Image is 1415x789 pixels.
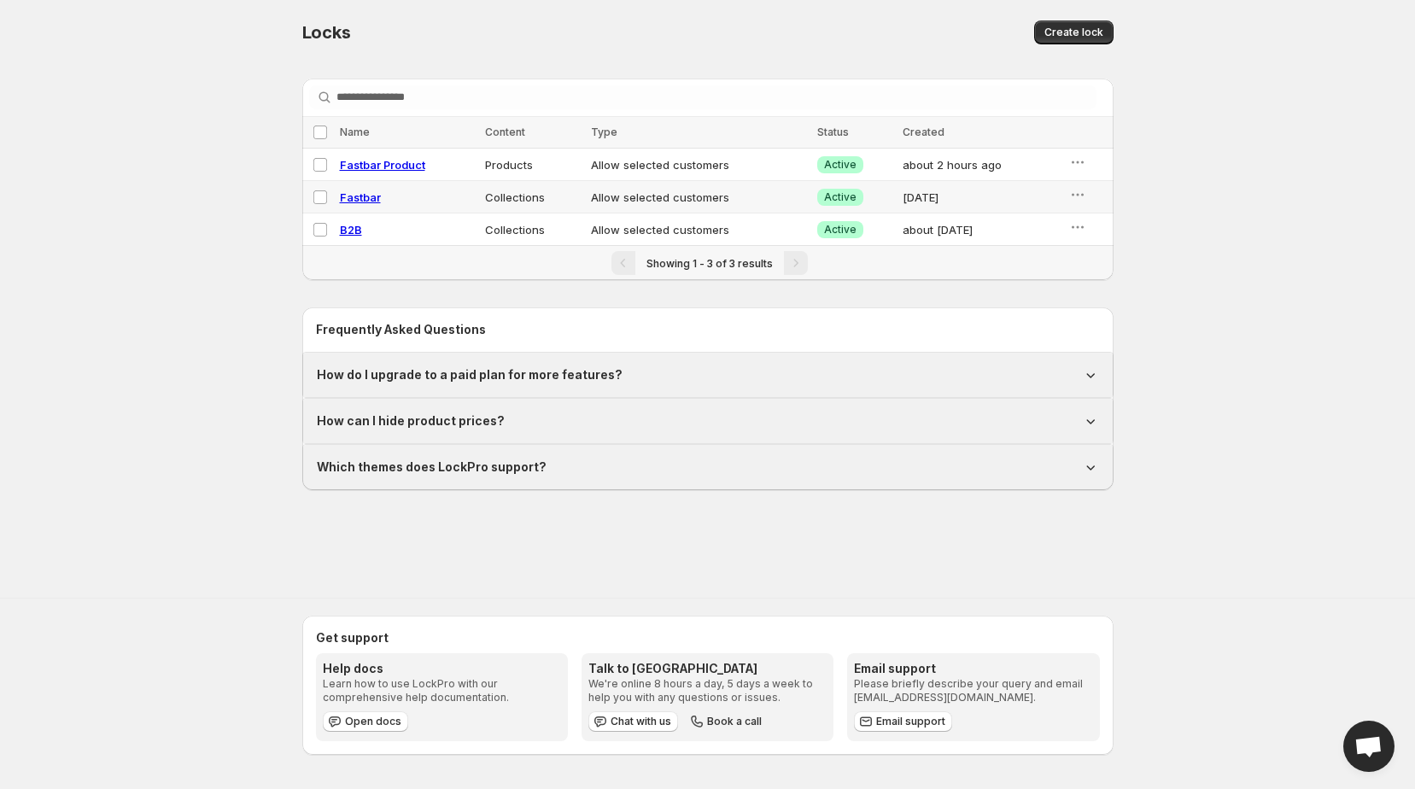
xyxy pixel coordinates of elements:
[588,660,827,677] h3: Talk to [GEOGRAPHIC_DATA]
[1034,20,1114,44] button: Create lock
[903,126,944,138] span: Created
[854,660,1092,677] h3: Email support
[340,223,362,237] a: B2B
[591,126,617,138] span: Type
[646,257,773,270] span: Showing 1 - 3 of 3 results
[898,181,1064,213] td: [DATE]
[317,412,505,430] h1: How can I hide product prices?
[302,245,1114,280] nav: Pagination
[317,366,623,383] h1: How do I upgrade to a paid plan for more features?
[345,715,401,728] span: Open docs
[586,149,811,181] td: Allow selected customers
[340,126,370,138] span: Name
[611,715,671,728] span: Chat with us
[480,213,587,246] td: Collections
[317,459,547,476] h1: Which themes does LockPro support?
[323,660,561,677] h3: Help docs
[480,181,587,213] td: Collections
[898,149,1064,181] td: about 2 hours ago
[340,190,381,204] a: Fastbar
[340,158,425,172] a: Fastbar Product
[323,677,561,704] p: Learn how to use LockPro with our comprehensive help documentation.
[707,715,762,728] span: Book a call
[685,711,769,732] button: Book a call
[876,715,945,728] span: Email support
[586,213,811,246] td: Allow selected customers
[480,149,587,181] td: Products
[302,22,351,43] span: Locks
[824,223,857,237] span: Active
[1343,721,1395,772] a: Open chat
[588,711,678,732] button: Chat with us
[323,711,408,732] a: Open docs
[588,677,827,704] p: We're online 8 hours a day, 5 days a week to help you with any questions or issues.
[1044,26,1103,39] span: Create lock
[854,711,952,732] a: Email support
[824,190,857,204] span: Active
[817,126,849,138] span: Status
[824,158,857,172] span: Active
[586,181,811,213] td: Allow selected customers
[316,321,1100,338] h2: Frequently Asked Questions
[316,629,1100,646] h2: Get support
[898,213,1064,246] td: about [DATE]
[854,677,1092,704] p: Please briefly describe your query and email [EMAIL_ADDRESS][DOMAIN_NAME].
[485,126,525,138] span: Content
